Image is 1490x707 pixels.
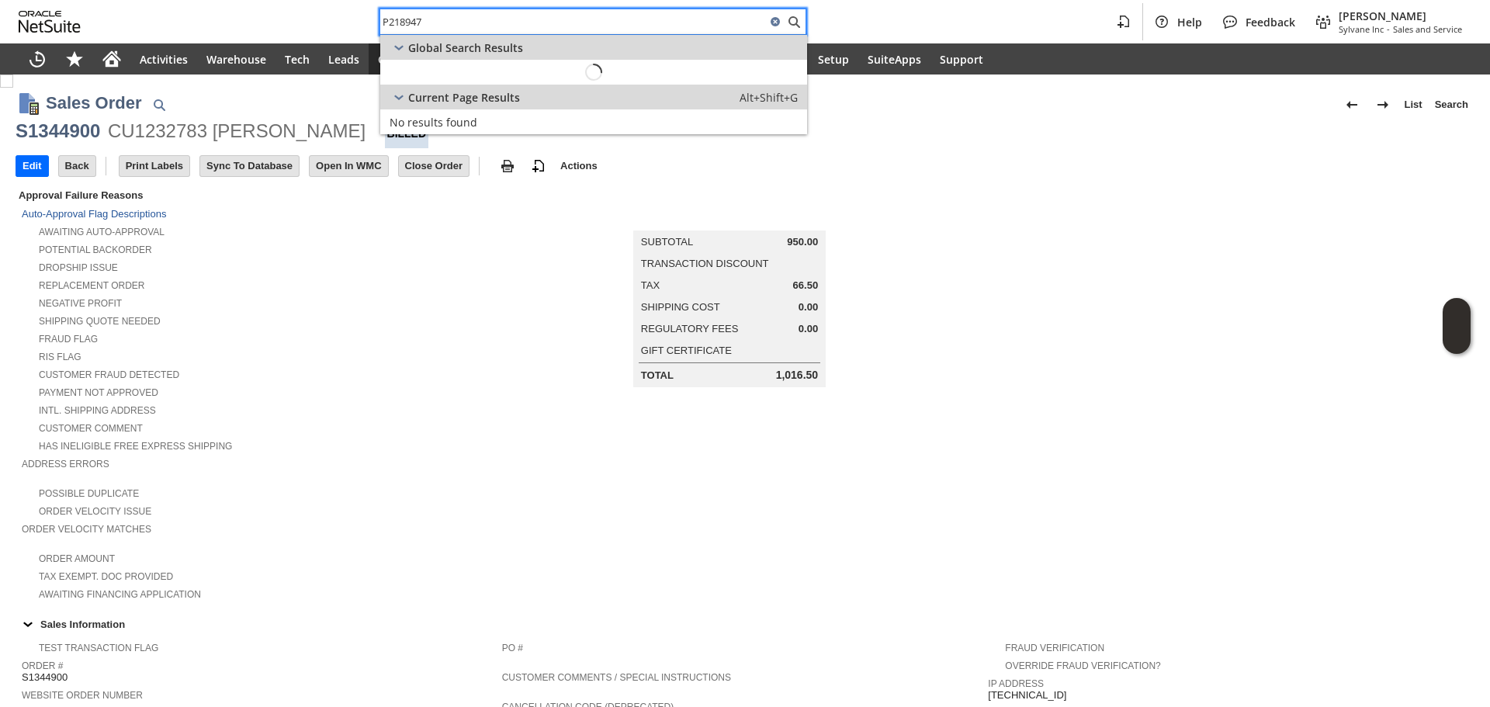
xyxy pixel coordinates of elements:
[785,12,803,31] svg: Search
[16,186,496,204] div: Approval Failure Reasons
[799,301,818,314] span: 0.00
[39,571,173,582] a: Tax Exempt. Doc Provided
[22,208,166,220] a: Auto-Approval Flag Descriptions
[200,156,299,176] input: Sync To Database
[408,90,520,105] span: Current Page Results
[641,301,720,313] a: Shipping Cost
[39,405,156,416] a: Intl. Shipping Address
[930,43,993,75] a: Support
[498,157,517,175] img: print.svg
[1374,95,1392,114] img: Next
[641,279,660,291] a: Tax
[56,43,93,75] div: Shortcuts
[39,227,165,237] a: Awaiting Auto-Approval
[39,423,143,434] a: Customer Comment
[641,236,693,248] a: Subtotal
[19,11,81,33] svg: logo
[39,262,118,273] a: Dropship Issue
[390,115,477,130] span: No results found
[858,43,930,75] a: SuiteApps
[1339,23,1384,35] span: Sylvane Inc
[1343,95,1361,114] img: Previous
[150,95,168,114] img: Quick Find
[39,553,115,564] a: Order Amount
[818,52,849,67] span: Setup
[988,689,1066,702] span: [TECHNICAL_ID]
[19,43,56,75] a: Recent Records
[28,50,47,68] svg: Recent Records
[399,156,469,176] input: Close Order
[1177,15,1202,29] span: Help
[16,614,1468,634] div: Sales Information
[39,506,151,517] a: Order Velocity Issue
[39,334,98,345] a: Fraud Flag
[39,298,122,309] a: Negative Profit
[22,671,68,684] span: S1344900
[39,441,232,452] a: Has Ineligible Free Express Shipping
[328,52,359,67] span: Leads
[988,678,1044,689] a: IP Address
[206,52,266,67] span: Warehouse
[22,660,63,671] a: Order #
[39,244,152,255] a: Potential Backorder
[39,280,144,291] a: Replacement Order
[1005,660,1160,671] a: Override Fraud Verification?
[641,345,732,356] a: Gift Certificate
[39,369,179,380] a: Customer Fraud Detected
[1339,9,1462,23] span: [PERSON_NAME]
[1398,92,1429,117] a: List
[380,109,807,134] a: No results found
[641,323,738,334] a: Regulatory Fees
[641,369,674,381] a: Total
[108,119,366,144] div: CU1232783 [PERSON_NAME]
[130,43,197,75] a: Activities
[740,90,798,105] span: Alt+Shift+G
[809,43,858,75] a: Setup
[39,488,139,499] a: Possible Duplicate
[285,52,310,67] span: Tech
[319,43,369,75] a: Leads
[102,50,121,68] svg: Home
[799,323,818,335] span: 0.00
[16,156,48,176] input: Edit
[580,59,607,85] svg: Loading
[39,316,161,327] a: Shipping Quote Needed
[776,369,819,382] span: 1,016.50
[310,156,388,176] input: Open In WMC
[641,258,769,269] a: Transaction Discount
[140,52,188,67] span: Activities
[275,43,319,75] a: Tech
[868,52,921,67] span: SuiteApps
[22,690,143,701] a: Website Order Number
[120,156,189,176] input: Print Labels
[1443,327,1471,355] span: Oracle Guided Learning Widget. To move around, please hold and drag
[39,589,201,600] a: Awaiting Financing Application
[1005,643,1104,653] a: Fraud Verification
[22,524,151,535] a: Order Velocity Matches
[1387,23,1390,35] span: -
[408,40,523,55] span: Global Search Results
[633,206,826,230] caption: Summary
[1443,298,1471,354] iframe: Click here to launch Oracle Guided Learning Help Panel
[39,352,81,362] a: RIS flag
[16,614,1474,634] td: Sales Information
[529,157,548,175] img: add-record.svg
[793,279,819,292] span: 66.50
[59,156,95,176] input: Back
[46,90,142,116] h1: Sales Order
[502,643,523,653] a: PO #
[502,672,731,683] a: Customer Comments / Special Instructions
[197,43,275,75] a: Warehouse
[22,459,109,470] a: Address Errors
[65,50,84,68] svg: Shortcuts
[940,52,983,67] span: Support
[369,43,463,75] a: Opportunities
[93,43,130,75] a: Home
[380,12,766,31] input: Search
[1429,92,1474,117] a: Search
[787,236,818,248] span: 950.00
[39,387,158,398] a: Payment not approved
[378,52,453,67] span: Opportunities
[39,643,158,653] a: Test Transaction Flag
[1393,23,1462,35] span: Sales and Service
